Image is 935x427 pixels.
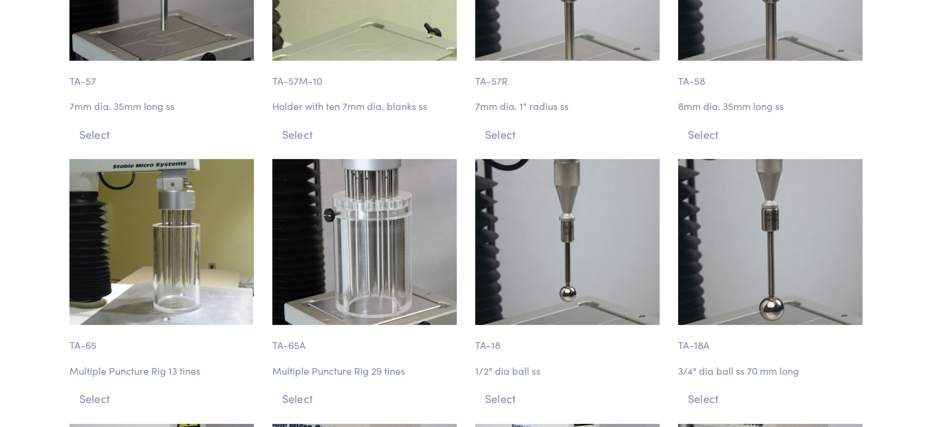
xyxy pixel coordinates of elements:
button: Select [678,388,866,409]
p: TA-57R [475,61,663,89]
img: ta-65a_multiple-puncture-rig_2.jpg [272,159,457,325]
button: Select [475,388,663,409]
img: puncture_ta-65_multiple_puncture-rig.jpg [69,159,254,325]
p: Multiple Puncture Rig 13 tines [69,363,258,379]
img: rounded_ta-18a_three-quarter-inch-ball_2.jpg [678,159,862,325]
p: 8mm dia. 35mm long ss [678,98,866,114]
button: Select [272,124,460,144]
button: Select [69,124,258,144]
p: TA-58 [678,61,866,89]
p: TA-18A [678,325,866,353]
p: 7mm dia. 1" radius ss [475,98,663,114]
p: Multiple Puncture Rig 29 tines [272,363,460,379]
button: Select [69,388,258,409]
p: TA-65 [69,325,258,353]
button: Select [272,388,460,409]
p: Holder with ten 7mm dia. blanks ss [272,98,460,114]
p: 7mm dia. 35mm long ss [69,98,258,114]
p: TA-57 [69,61,258,89]
img: rounded_ta-18_half-inch-ball_2.jpg [475,159,660,325]
p: TA-18 [475,325,663,353]
button: Select [475,124,663,144]
p: 3/4" dia ball ss 70 mm long [678,363,866,379]
button: Select [678,124,866,144]
p: TA-57M-10 [272,61,460,89]
p: TA-65A [272,325,460,353]
p: 1/2" dia ball ss [475,363,663,379]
